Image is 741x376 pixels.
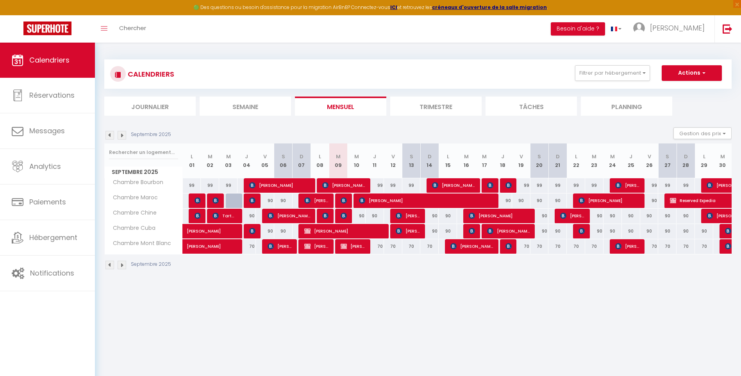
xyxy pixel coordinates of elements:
span: [PERSON_NAME] [505,178,512,193]
img: logout [723,24,732,34]
abbr: L [191,153,193,160]
span: Paiements [29,197,66,207]
div: 90 [585,224,604,238]
th: 17 [475,143,494,178]
span: [PERSON_NAME] [304,193,329,208]
div: 99 [585,178,604,193]
div: 90 [256,193,274,208]
abbr: S [666,153,669,160]
span: Rabillon Clemence [195,208,201,223]
a: [PERSON_NAME] [183,224,201,239]
th: 07 [293,143,311,178]
abbr: M [226,153,231,160]
abbr: V [520,153,523,160]
th: 30 [713,143,732,178]
span: [PERSON_NAME] [341,239,365,254]
span: [PERSON_NAME] [268,239,292,254]
abbr: M [610,153,615,160]
div: 70 [677,239,695,254]
span: Donnangricchia souad [195,193,201,208]
span: [PERSON_NAME] [268,208,311,223]
div: 90 [494,193,512,208]
div: 99 [366,178,384,193]
div: 70 [366,239,384,254]
th: 05 [256,143,274,178]
th: 21 [548,143,567,178]
span: [PERSON_NAME] [212,193,219,208]
div: 70 [567,239,585,254]
strong: ICI [390,4,397,11]
div: 90 [274,224,293,238]
th: 13 [402,143,421,178]
span: [PERSON_NAME] L’escalier [304,239,329,254]
span: Tartart [PERSON_NAME] [212,208,237,223]
div: 90 [640,193,659,208]
span: [PERSON_NAME] [359,193,494,208]
span: [PERSON_NAME] [187,220,241,235]
div: 90 [548,193,567,208]
div: 90 [237,209,256,223]
div: 90 [695,224,713,238]
span: [PERSON_NAME] [615,239,640,254]
div: 90 [677,224,695,238]
input: Rechercher un logement... [109,145,178,159]
div: 90 [256,224,274,238]
th: 03 [219,143,237,178]
div: 90 [658,224,677,238]
th: 02 [201,143,219,178]
th: 04 [237,143,256,178]
span: Notifications [30,268,74,278]
abbr: L [575,153,577,160]
div: 70 [695,239,713,254]
h3: CALENDRIERS [126,65,174,83]
div: 99 [567,178,585,193]
th: 09 [329,143,347,178]
a: Chercher [113,15,152,43]
div: 90 [347,209,366,223]
span: [PERSON_NAME] [432,178,475,193]
th: 06 [274,143,293,178]
abbr: D [684,153,688,160]
th: 28 [677,143,695,178]
div: 90 [366,209,384,223]
div: 70 [512,239,530,254]
div: 99 [219,178,237,193]
th: 23 [585,143,604,178]
span: Analytics [29,161,61,171]
div: 90 [640,209,659,223]
th: 10 [347,143,366,178]
th: 27 [658,143,677,178]
div: 90 [439,209,457,223]
span: [PERSON_NAME] [249,193,255,208]
div: 70 [402,239,421,254]
p: Septembre 2025 [131,261,171,268]
span: Hébergement [29,233,77,242]
th: 26 [640,143,659,178]
div: 99 [402,178,421,193]
div: 99 [512,178,530,193]
div: 99 [548,178,567,193]
th: 18 [494,143,512,178]
abbr: V [391,153,395,160]
div: 90 [658,209,677,223]
abbr: M [482,153,487,160]
div: 70 [658,239,677,254]
abbr: L [703,153,705,160]
span: [PERSON_NAME] [396,224,420,238]
span: Chambre Maroc [106,193,160,202]
span: [PERSON_NAME] [579,224,585,238]
div: 99 [677,178,695,193]
li: Semaine [200,97,291,116]
div: 90 [622,224,640,238]
span: Réservations [29,90,75,100]
th: 15 [439,143,457,178]
div: 70 [585,239,604,254]
abbr: M [720,153,725,160]
a: créneaux d'ouverture de la salle migration [432,4,547,11]
div: 70 [384,239,402,254]
div: 70 [530,239,549,254]
span: Chambre Mont Blanc [106,239,173,248]
span: [PERSON_NAME] [341,208,347,223]
th: 12 [384,143,402,178]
